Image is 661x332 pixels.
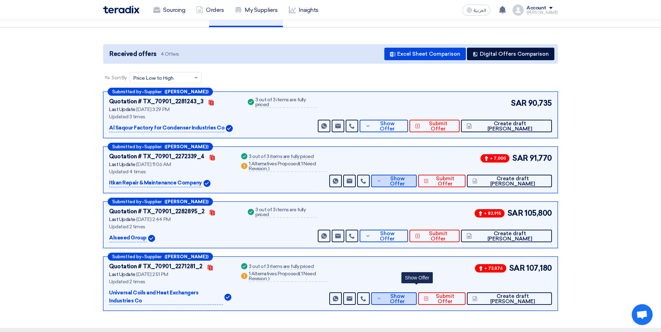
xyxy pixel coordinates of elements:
span: [DATE] 2:51 PM [136,271,168,277]
span: Last Update [109,271,136,277]
p: Itkan Repair & Maintenance Company [109,179,202,187]
div: Quotation # TX_70901_2272339_4 [109,152,205,161]
button: Create draft [PERSON_NAME] [461,120,552,132]
div: 3 out of 3 items are fully priced [249,264,314,270]
p: Al Saqour Factory for Condenser Industries Co [109,124,224,132]
span: ( [299,161,300,167]
span: Supplier [144,89,162,94]
span: SAR [507,207,523,219]
img: profile_test.png [513,5,524,16]
button: Show Offer [371,175,417,187]
span: + 82,915 [475,209,505,218]
img: Verified Account [226,125,233,132]
span: Submit Offer [422,121,454,132]
span: العربية [474,8,486,13]
span: [DATE] 11:06 AM [136,161,171,167]
span: [DATE] 2:44 PM [136,216,170,222]
button: Show Offer [360,120,408,132]
div: Quotation # TX_70901_2271281_2 [109,262,202,271]
img: Teradix logo [103,6,139,14]
b: ([PERSON_NAME]) [164,144,208,149]
b: ([PERSON_NAME]) [164,254,208,259]
span: Last Update [109,106,136,112]
button: Show Offer [371,292,417,305]
p: Alsaeed Group [109,234,147,242]
button: Create draft [PERSON_NAME] [467,292,552,305]
span: Supplier [144,254,162,259]
b: ([PERSON_NAME]) [164,89,208,94]
a: My Suppliers [229,2,283,18]
span: 91,770 [530,152,552,164]
button: Show Offer [360,230,408,242]
span: Submit Offer [430,294,460,304]
div: Show Offer [401,272,433,283]
button: العربية [462,5,490,16]
div: Updated 2 times [109,278,231,285]
span: Show Offer [372,231,403,242]
span: 105,800 [524,207,552,219]
div: 1 Alternatives Proposed [249,271,328,282]
span: SAR [509,262,525,274]
a: Open chat [632,304,653,325]
img: Verified Account [224,294,231,301]
button: Create draft [PERSON_NAME] [461,230,552,242]
div: 3 out of 3 items are fully priced [255,97,316,108]
span: Submitted by [112,144,141,149]
span: SAR [512,152,528,164]
button: Submit Offer [409,120,460,132]
button: Submit Offer [418,175,466,187]
img: Verified Account [148,235,155,242]
span: Create draft [PERSON_NAME] [474,121,546,132]
div: 3 out of 3 items are fully priced [249,154,314,160]
a: Sourcing [148,2,191,18]
button: Submit Offer [418,292,466,305]
span: Create draft [PERSON_NAME] [479,176,546,187]
span: [DATE] 3:29 PM [136,106,169,112]
a: Insights [283,2,324,18]
span: + 73,876 [475,264,506,272]
div: – [108,143,213,151]
span: Create draft [PERSON_NAME] [474,231,546,242]
button: Submit Offer [409,230,460,242]
span: Received offers [109,49,156,59]
div: Updated 3 times [109,113,238,120]
span: 1 Need Revision, [249,271,316,282]
span: + 7,000 [481,154,509,163]
span: Sort By [112,74,127,81]
div: 3 out of 3 items are fully priced [255,207,316,218]
span: Last Update [109,216,136,222]
span: Submit Offer [422,231,454,242]
div: – [108,88,213,96]
span: Supplier [144,144,162,149]
span: ( [299,271,300,277]
div: 1 Alternatives Proposed [249,161,328,172]
span: Last Update [109,161,136,167]
span: Supplier [144,199,162,204]
button: Digital Offers Comparison [467,48,554,60]
p: Universal Coils and Heat Exchangers Industries Co [109,289,223,305]
span: 4 Offers [161,51,179,57]
div: Account [527,5,546,11]
div: Quotation # TX_70901_2282895_2 [109,207,205,216]
div: Quotation # TX_70901_2281243_3 [109,97,203,106]
a: Orders [191,2,229,18]
span: 90,735 [528,97,552,109]
b: ([PERSON_NAME]) [164,199,208,204]
span: 1 Need Revision, [249,161,316,172]
span: Show Offer [372,121,403,132]
div: – [108,253,213,261]
img: Verified Account [203,180,210,187]
span: Show Offer [383,176,411,187]
span: Show Offer [383,294,411,304]
span: Submit Offer [430,176,460,187]
button: Excel Sheet Comparison [384,48,466,60]
span: Create draft [PERSON_NAME] [479,294,546,304]
span: SAR [511,97,527,109]
span: Submitted by [112,254,141,259]
span: Submitted by [112,89,141,94]
span: ) [268,276,270,282]
span: Price Low to High [133,74,174,82]
div: – [108,198,213,206]
div: Updated 4 times [109,168,231,175]
div: [PERSON_NAME] [527,11,558,15]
